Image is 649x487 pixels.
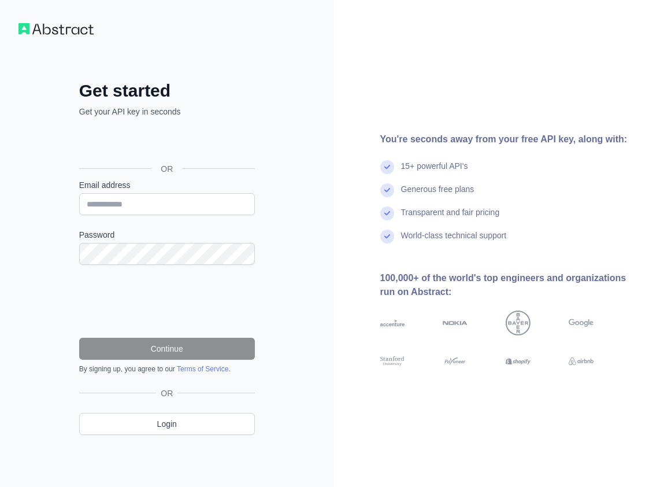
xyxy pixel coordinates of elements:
[18,23,94,35] img: Workflow
[569,311,594,335] img: google
[380,132,631,146] div: You're seconds away from your free API key, along with:
[79,106,255,117] p: Get your API key in seconds
[401,206,500,230] div: Transparent and fair pricing
[156,388,177,399] span: OR
[151,163,182,175] span: OR
[506,355,531,367] img: shopify
[380,355,405,367] img: stanford university
[380,183,394,197] img: check mark
[380,311,405,335] img: accenture
[401,230,507,253] div: World-class technical support
[380,271,631,299] div: 100,000+ of the world's top engineers and organizations run on Abstract:
[380,206,394,220] img: check mark
[79,80,255,101] h2: Get started
[79,179,255,191] label: Email address
[79,338,255,360] button: Continue
[380,230,394,244] img: check mark
[569,355,594,367] img: airbnb
[79,279,255,324] iframe: reCAPTCHA
[443,355,468,367] img: payoneer
[506,311,531,335] img: bayer
[177,365,228,373] a: Terms of Service
[79,364,255,374] div: By signing up, you agree to our .
[73,130,258,156] iframe: Przycisk Zaloguj się przez Google
[79,229,255,241] label: Password
[380,160,394,174] img: check mark
[401,160,468,183] div: 15+ powerful API's
[79,413,255,435] a: Login
[401,183,474,206] div: Generous free plans
[443,311,468,335] img: nokia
